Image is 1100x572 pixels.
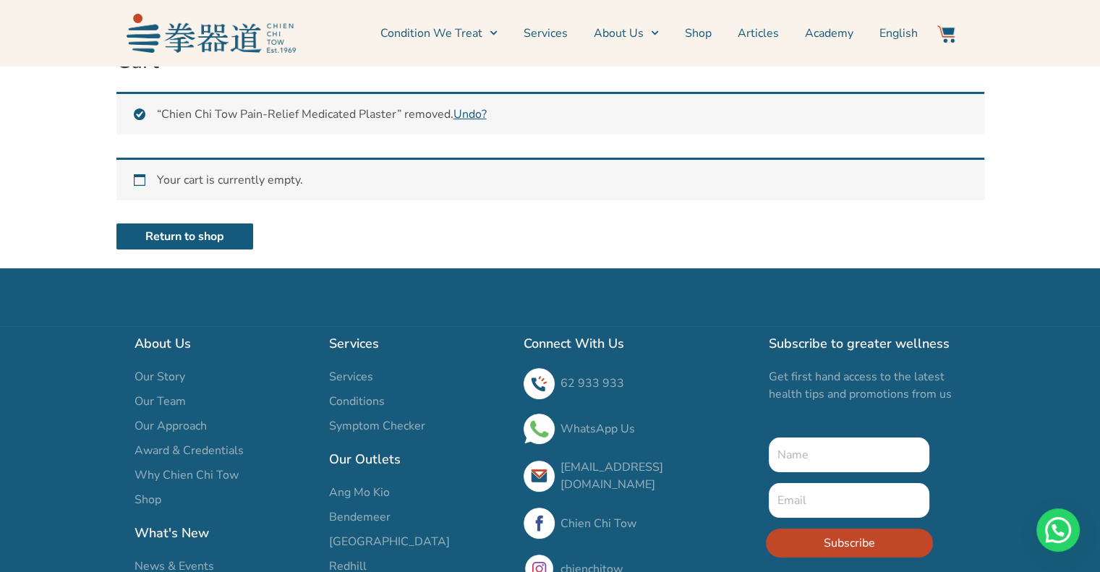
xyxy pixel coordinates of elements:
a: Our Story [135,368,315,385]
a: Shop [685,15,712,51]
a: Services [329,368,509,385]
span: Conditions [329,393,385,410]
span: Services [329,368,373,385]
a: Our Approach [135,417,315,435]
a: 62 933 933 [560,375,624,391]
input: Email [769,483,930,518]
span: Our Team [135,393,186,410]
div: Your cart is currently empty. [116,158,984,200]
span: [GEOGRAPHIC_DATA] [329,533,450,550]
a: Undo? [453,106,487,122]
a: English [879,15,918,51]
span: Symptom Checker [329,417,425,435]
a: Award & Credentials [135,442,315,459]
a: Services [524,15,568,51]
span: Subscribe [824,534,875,552]
a: Bendemeer [329,508,509,526]
a: Condition We Treat [380,15,498,51]
input: Name [769,437,930,472]
span: Why Chien Chi Tow [135,466,239,484]
h2: About Us [135,333,315,354]
span: English [879,25,918,42]
a: Ang Mo Kio [329,484,509,501]
a: About Us [594,15,659,51]
h1: Cart [116,48,984,74]
span: Shop [135,491,161,508]
button: Subscribe [766,529,933,558]
span: Our Approach [135,417,207,435]
a: Shop [135,491,315,508]
a: Return to shop [116,223,253,249]
a: Conditions [329,393,509,410]
h2: Our Outlets [329,449,509,469]
a: Why Chien Chi Tow [135,466,315,484]
a: Academy [805,15,853,51]
a: Articles [738,15,779,51]
a: Symptom Checker [329,417,509,435]
a: Our Team [135,393,315,410]
a: Chien Chi Tow [560,516,636,532]
img: Website Icon-03 [937,25,955,43]
span: Ang Mo Kio [329,484,390,501]
a: [GEOGRAPHIC_DATA] [329,533,509,550]
h2: Connect With Us [524,333,754,354]
span: Award & Credentials [135,442,244,459]
a: WhatsApp Us [560,421,635,437]
h2: Services [329,333,509,354]
p: Get first hand access to the latest health tips and promotions from us [769,368,966,403]
nav: Menu [303,15,918,51]
a: [EMAIL_ADDRESS][DOMAIN_NAME] [560,459,663,492]
span: Our Story [135,368,185,385]
h2: What's New [135,523,315,543]
div: “Chien Chi Tow Pain-Relief Medicated Plaster” removed. [116,92,984,135]
form: New Form [769,437,930,568]
span: Bendemeer [329,508,391,526]
h2: Subscribe to greater wellness [769,333,966,354]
